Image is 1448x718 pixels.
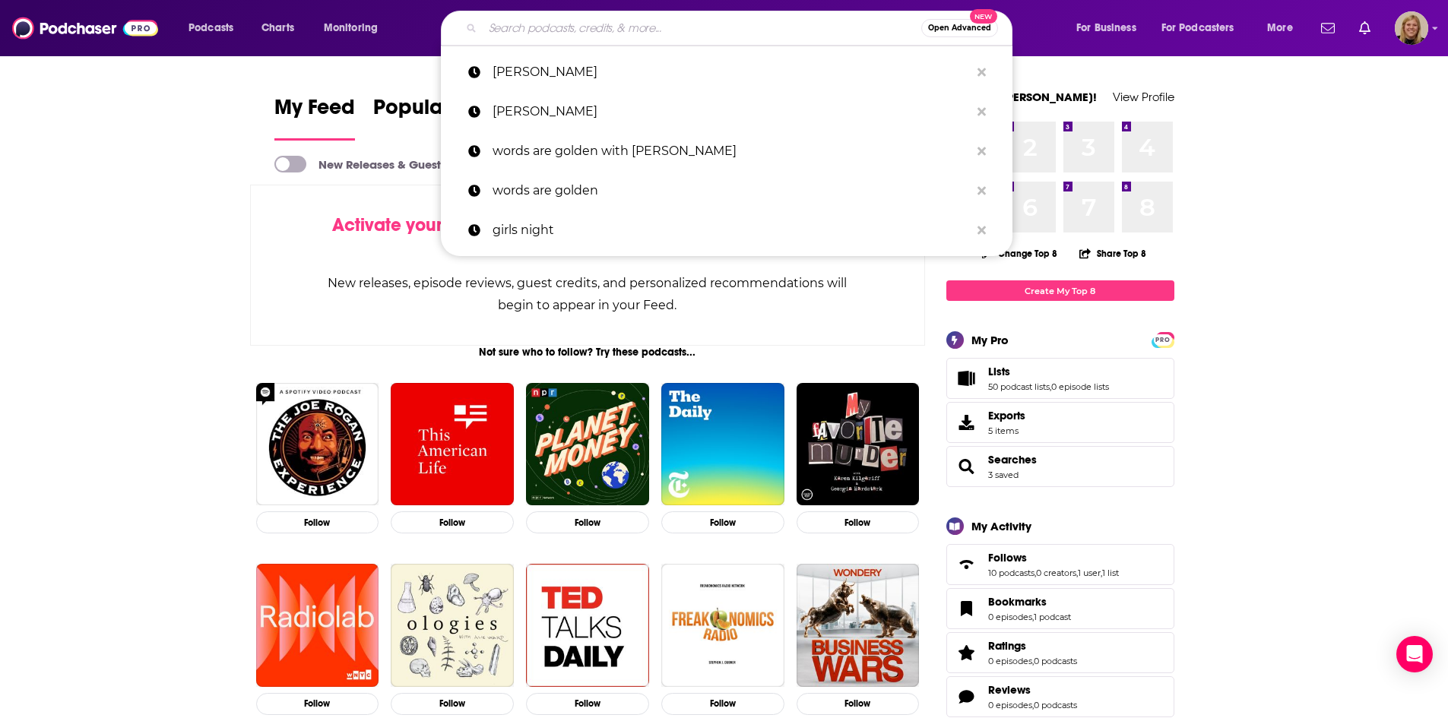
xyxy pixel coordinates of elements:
[1161,17,1234,39] span: For Podcasters
[946,676,1174,717] span: Reviews
[274,94,355,129] span: My Feed
[1076,17,1136,39] span: For Business
[256,564,379,687] img: Radiolab
[441,171,1012,210] a: words are golden
[988,595,1071,609] a: Bookmarks
[797,693,920,715] button: Follow
[256,693,379,715] button: Follow
[988,409,1025,422] span: Exports
[526,383,649,506] img: Planet Money
[441,131,1012,171] a: words are golden with [PERSON_NAME]
[946,358,1174,399] span: Lists
[1076,568,1078,578] span: ,
[1102,568,1119,578] a: 1 list
[391,511,514,533] button: Follow
[921,19,998,37] button: Open AdvancedNew
[1152,16,1256,40] button: open menu
[988,612,1032,622] a: 0 episodes
[526,564,649,687] img: TED Talks Daily
[1032,612,1034,622] span: ,
[493,52,970,92] p: rachel wojo
[483,16,921,40] input: Search podcasts, credits, & more...
[952,598,982,619] a: Bookmarks
[971,333,1009,347] div: My Pro
[441,92,1012,131] a: [PERSON_NAME]
[1315,15,1341,41] a: Show notifications dropdown
[274,156,474,172] a: New Releases & Guests Only
[797,564,920,687] img: Business Wars
[946,446,1174,487] span: Searches
[661,511,784,533] button: Follow
[946,632,1174,673] span: Ratings
[988,425,1025,436] span: 5 items
[946,402,1174,443] a: Exports
[973,244,1067,263] button: Change Top 8
[1113,90,1174,104] a: View Profile
[971,519,1031,533] div: My Activity
[250,346,926,359] div: Not sure who to follow? Try these podcasts...
[324,17,378,39] span: Monitoring
[493,210,970,250] p: girls night
[391,564,514,687] a: Ologies with Alie Ward
[1079,239,1147,268] button: Share Top 8
[327,272,849,316] div: New releases, episode reviews, guest credits, and personalized recommendations will begin to appe...
[1395,11,1428,45] button: Show profile menu
[797,511,920,533] button: Follow
[1051,381,1109,392] a: 0 episode lists
[391,693,514,715] button: Follow
[1267,17,1293,39] span: More
[988,470,1019,480] a: 3 saved
[661,564,784,687] img: Freakonomics Radio
[988,683,1031,697] span: Reviews
[1032,656,1034,666] span: ,
[988,639,1077,653] a: Ratings
[441,52,1012,92] a: [PERSON_NAME]
[1035,568,1036,578] span: ,
[988,381,1050,392] a: 50 podcast lists
[988,700,1032,710] a: 0 episodes
[946,280,1174,301] a: Create My Top 8
[952,554,982,575] a: Follows
[327,214,849,258] div: by following Podcasts, Creators, Lists, and other Users!
[970,9,997,24] span: New
[952,368,982,389] a: Lists
[1034,612,1071,622] a: 1 podcast
[946,544,1174,585] span: Follows
[988,656,1032,666] a: 0 episodes
[12,14,158,43] a: Podchaser - Follow, Share and Rate Podcasts
[988,551,1119,565] a: Follows
[988,365,1010,378] span: Lists
[797,383,920,506] img: My Favorite Murder with Karen Kilgariff and Georgia Hardstark
[256,383,379,506] img: The Joe Rogan Experience
[1101,568,1102,578] span: ,
[946,90,1097,104] a: Welcome [PERSON_NAME]!
[526,511,649,533] button: Follow
[1396,636,1433,672] div: Open Intercom Messenger
[928,24,991,32] span: Open Advanced
[1353,15,1377,41] a: Show notifications dropdown
[261,17,294,39] span: Charts
[1154,334,1172,345] a: PRO
[1032,700,1034,710] span: ,
[1034,656,1077,666] a: 0 podcasts
[1154,334,1172,346] span: PRO
[1395,11,1428,45] span: Logged in as avansolkema
[661,383,784,506] img: The Daily
[1256,16,1312,40] button: open menu
[988,453,1037,467] a: Searches
[946,588,1174,629] span: Bookmarks
[1050,381,1051,392] span: ,
[391,383,514,506] a: This American Life
[493,171,970,210] p: words are golden
[332,214,488,236] span: Activate your Feed
[373,94,502,129] span: Popular Feed
[313,16,398,40] button: open menu
[988,365,1109,378] a: Lists
[988,551,1027,565] span: Follows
